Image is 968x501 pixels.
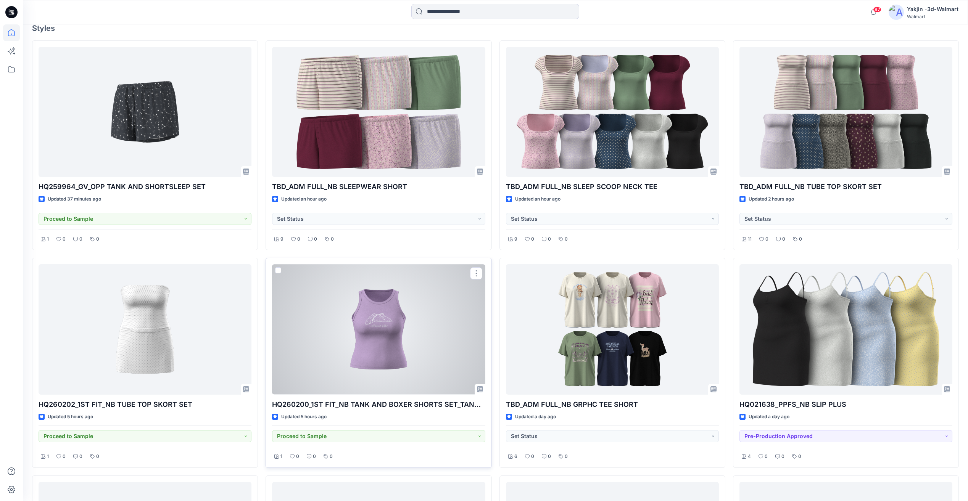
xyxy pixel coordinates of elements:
[47,453,49,461] p: 1
[32,24,959,33] h4: Styles
[514,453,517,461] p: 6
[506,264,719,394] a: TBD_ADM FULL_NB GRPHC TEE SHORT
[531,235,534,243] p: 0
[331,235,334,243] p: 0
[280,235,283,243] p: 9
[39,181,251,192] p: HQ259964_GV_OPP TANK AND SHORTSLEEP SET
[781,453,784,461] p: 0
[907,14,958,19] div: Walmart
[889,5,904,20] img: avatar
[765,453,768,461] p: 0
[514,235,517,243] p: 9
[281,413,327,421] p: Updated 5 hours ago
[96,453,99,461] p: 0
[48,413,93,421] p: Updated 5 hours ago
[798,453,801,461] p: 0
[749,413,789,421] p: Updated a day ago
[739,264,952,394] a: HQ021638_PPFS_NB SLIP PLUS
[782,235,785,243] p: 0
[63,453,66,461] p: 0
[281,195,327,203] p: Updated an hour ago
[873,6,881,13] span: 87
[765,235,768,243] p: 0
[565,453,568,461] p: 0
[47,235,49,243] p: 1
[297,235,300,243] p: 0
[506,181,719,192] p: TBD_ADM FULL_NB SLEEP SCOOP NECK TEE
[739,399,952,410] p: HQ021638_PPFS_NB SLIP PLUS
[314,235,317,243] p: 0
[313,453,316,461] p: 0
[48,195,101,203] p: Updated 37 minutes ago
[39,47,251,177] a: HQ259964_GV_OPP TANK AND SHORTSLEEP SET
[39,264,251,394] a: HQ260202_1ST FIT_NB TUBE TOP SKORT SET
[330,453,333,461] p: 0
[272,264,485,394] a: HQ260200_1ST FIT_NB TANK AND BOXER SHORTS SET_TANK ONLY
[531,453,534,461] p: 0
[506,47,719,177] a: TBD_ADM FULL_NB SLEEP SCOOP NECK TEE
[79,453,82,461] p: 0
[272,47,485,177] a: TBD_ADM FULL_NB SLEEPWEAR SHORT
[907,5,958,14] div: Yakjin -3d-Walmart
[515,413,556,421] p: Updated a day ago
[96,235,99,243] p: 0
[272,181,485,192] p: TBD_ADM FULL_NB SLEEPWEAR SHORT
[748,235,752,243] p: 11
[506,399,719,410] p: TBD_ADM FULL_NB GRPHC TEE SHORT
[739,47,952,177] a: TBD_ADM FULL_NB TUBE TOP SKORT SET
[280,453,282,461] p: 1
[548,235,551,243] p: 0
[296,453,299,461] p: 0
[565,235,568,243] p: 0
[39,399,251,410] p: HQ260202_1ST FIT_NB TUBE TOP SKORT SET
[749,195,794,203] p: Updated 2 hours ago
[739,181,952,192] p: TBD_ADM FULL_NB TUBE TOP SKORT SET
[515,195,561,203] p: Updated an hour ago
[799,235,802,243] p: 0
[548,453,551,461] p: 0
[272,399,485,410] p: HQ260200_1ST FIT_NB TANK AND BOXER SHORTS SET_TANK ONLY
[63,235,66,243] p: 0
[748,453,751,461] p: 4
[79,235,82,243] p: 0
